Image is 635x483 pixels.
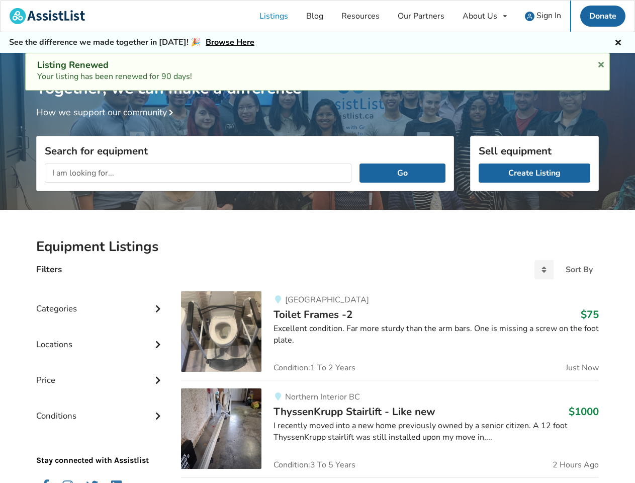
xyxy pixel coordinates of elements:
[580,6,625,27] a: Donate
[181,291,599,380] a: bathroom safety-toilet frames -2[GEOGRAPHIC_DATA]Toilet Frames -2$75Excellent condition. Far more...
[569,405,599,418] h3: $1000
[36,264,62,275] h4: Filters
[36,355,165,390] div: Price
[332,1,389,32] a: Resources
[274,420,599,443] div: I recently moved into a new home previously owned by a senior citizen. A 12 foot ThyssenKrupp sta...
[181,291,261,372] img: bathroom safety-toilet frames -2
[45,144,445,157] h3: Search for equipment
[250,1,297,32] a: Listings
[36,390,165,426] div: Conditions
[566,266,593,274] div: Sort By
[10,8,85,24] img: assistlist-logo
[36,427,165,466] p: Stay connected with Assistlist
[37,59,598,83] div: Your listing has been renewed for 90 days!
[285,391,360,403] span: Northern Interior BC
[36,283,165,319] div: Categories
[36,319,165,355] div: Locations
[536,10,561,21] span: Sign In
[553,461,599,469] span: 2 Hours Ago
[359,164,445,183] button: Go
[463,12,497,20] div: About Us
[36,106,177,118] a: How we support our community
[181,388,261,469] img: mobility-thyssenkrupp stairlift - like new
[36,238,599,256] h2: Equipment Listings
[274,405,435,419] span: ThyssenKrupp Stairlift - Like new
[36,53,599,99] h1: Together, we can make a difference
[389,1,453,32] a: Our Partners
[274,364,355,372] span: Condition: 1 To 2 Years
[274,461,355,469] span: Condition: 3 To 5 Years
[479,164,590,183] a: Create Listing
[479,144,590,157] h3: Sell equipment
[9,37,254,48] h5: See the difference we made together in [DATE]! 🎉
[181,380,599,477] a: mobility-thyssenkrupp stairlift - like newNorthern Interior BCThyssenKrupp Stairlift - Like new$1...
[566,364,599,372] span: Just Now
[45,164,351,183] input: I am looking for...
[274,307,352,321] span: Toilet Frames -2
[297,1,332,32] a: Blog
[525,12,534,21] img: user icon
[37,59,598,71] div: Listing Renewed
[581,308,599,321] h3: $75
[206,37,254,48] a: Browse Here
[285,294,369,305] span: [GEOGRAPHIC_DATA]
[274,323,599,346] div: Excellent condition. Far more sturdy than the arm bars. One is missing a screw on the foot plate.
[516,1,570,32] a: user icon Sign In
